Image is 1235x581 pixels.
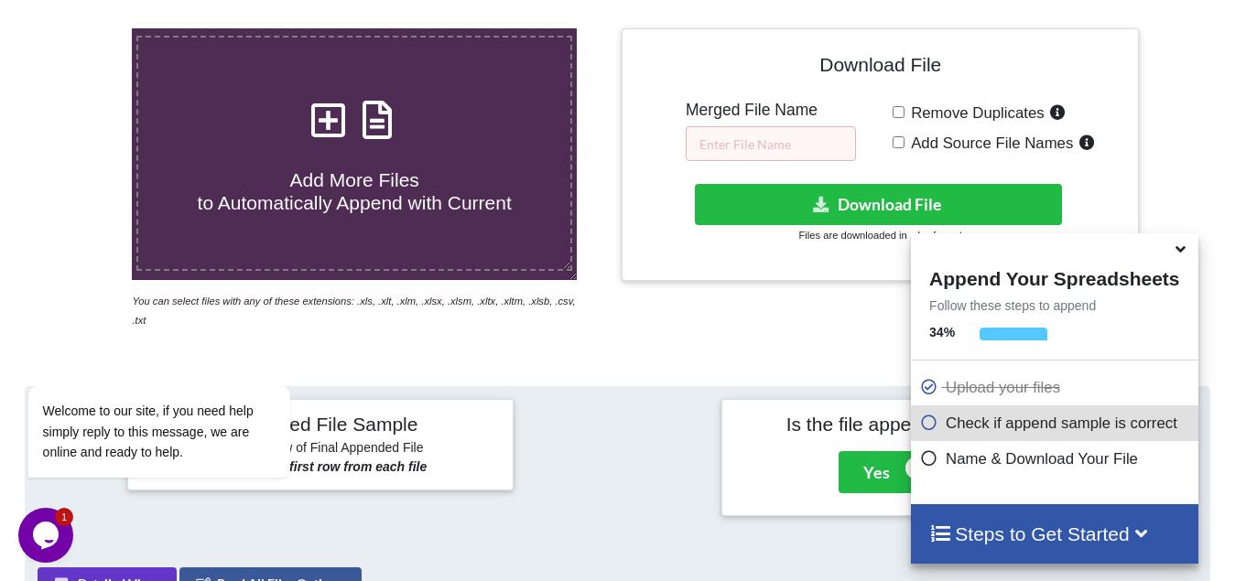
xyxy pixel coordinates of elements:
[18,221,348,499] iframe: chat widget
[686,126,856,161] input: Enter File Name
[132,296,575,326] i: You can select files with any of these extensions: .xls, .xlt, .xlm, .xlsx, .xlsm, .xltx, .xltm, ...
[920,412,1193,435] p: Check if append sample is correct
[839,451,915,493] button: Yes
[198,169,512,213] span: Add More Files to Automatically Append with Current
[920,447,1193,470] p: Name & Download Your File
[735,413,1094,436] h4: Is the file appended correctly?
[929,522,1179,545] h4: Steps to Get Started
[911,296,1197,315] p: Follow these steps to append
[905,104,1045,122] span: Remove Duplicates
[799,230,962,241] small: Files are downloaded in .xlsx format
[920,376,1193,399] p: Upload your files
[686,101,856,120] h5: Merged File Name
[905,134,1073,152] span: Add Source File Names
[929,325,955,339] b: 34 %
[18,508,77,563] iframe: chat widget
[695,184,1062,225] button: Download File
[635,42,1125,94] h4: Download File
[911,263,1197,290] h4: Append Your Spreadsheets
